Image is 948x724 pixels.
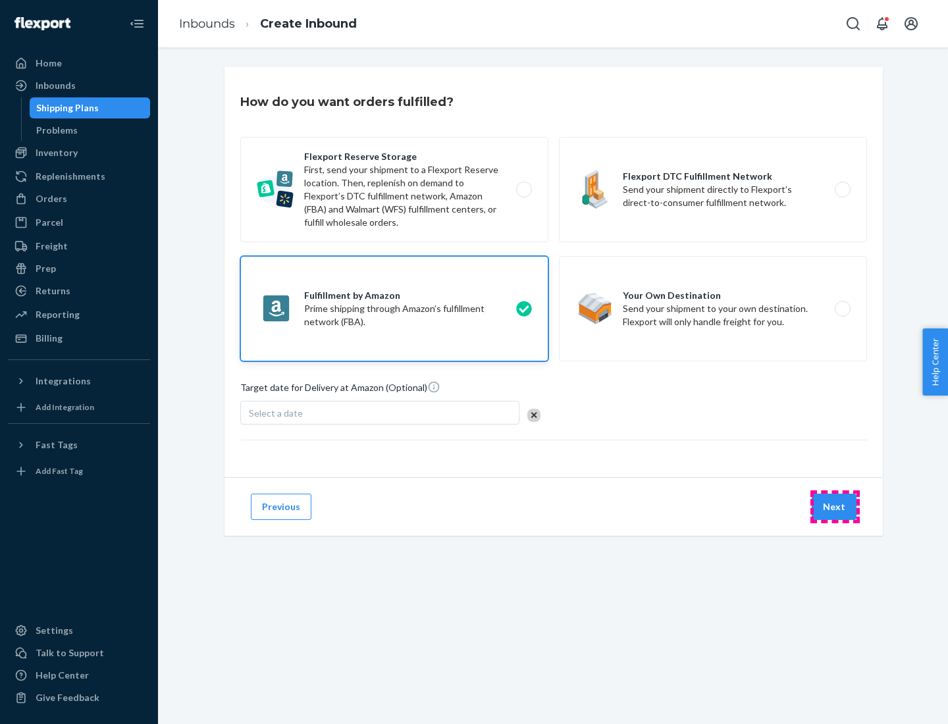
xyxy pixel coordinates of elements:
[36,438,78,452] div: Fast Tags
[124,11,150,37] button: Close Navigation
[169,5,367,43] ol: breadcrumbs
[36,624,73,637] div: Settings
[840,11,866,37] button: Open Search Box
[8,53,150,74] a: Home
[8,397,150,418] a: Add Integration
[36,284,70,297] div: Returns
[8,280,150,301] a: Returns
[36,79,76,92] div: Inbounds
[8,371,150,392] button: Integrations
[8,328,150,349] a: Billing
[8,665,150,686] a: Help Center
[8,212,150,233] a: Parcel
[36,57,62,70] div: Home
[36,216,63,229] div: Parcel
[8,687,150,708] button: Give Feedback
[8,642,150,663] a: Talk to Support
[36,691,99,704] div: Give Feedback
[36,332,63,345] div: Billing
[36,240,68,253] div: Freight
[8,461,150,482] a: Add Fast Tag
[922,328,948,396] button: Help Center
[8,142,150,163] a: Inventory
[36,646,104,659] div: Talk to Support
[14,17,70,30] img: Flexport logo
[240,93,454,111] h3: How do you want orders fulfilled?
[8,434,150,455] button: Fast Tags
[36,101,99,115] div: Shipping Plans
[240,380,440,400] span: Target date for Delivery at Amazon (Optional)
[8,75,150,96] a: Inbounds
[260,16,357,31] a: Create Inbound
[36,192,67,205] div: Orders
[36,465,83,477] div: Add Fast Tag
[8,236,150,257] a: Freight
[8,166,150,187] a: Replenishments
[869,11,895,37] button: Open notifications
[8,620,150,641] a: Settings
[36,401,94,413] div: Add Integration
[812,494,856,520] button: Next
[179,16,235,31] a: Inbounds
[36,308,80,321] div: Reporting
[36,146,78,159] div: Inventory
[30,120,151,141] a: Problems
[36,124,78,137] div: Problems
[8,188,150,209] a: Orders
[8,304,150,325] a: Reporting
[36,669,89,682] div: Help Center
[249,407,303,419] span: Select a date
[30,97,151,118] a: Shipping Plans
[36,375,91,388] div: Integrations
[251,494,311,520] button: Previous
[8,258,150,279] a: Prep
[36,170,105,183] div: Replenishments
[898,11,924,37] button: Open account menu
[36,262,56,275] div: Prep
